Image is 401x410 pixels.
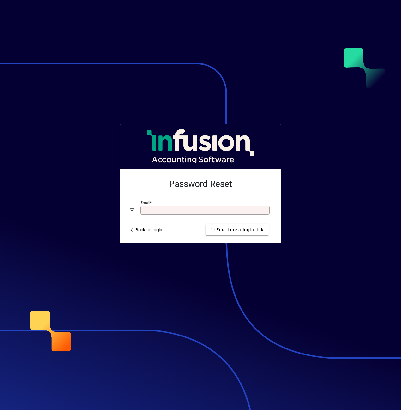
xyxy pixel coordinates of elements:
a: Back to Login [127,224,165,235]
button: Email me a login link [206,224,269,235]
h2: Password Reset [130,179,271,189]
span: Back to Login [130,227,162,233]
mat-label: Email [141,200,150,205]
span: Email me a login link [211,227,264,233]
